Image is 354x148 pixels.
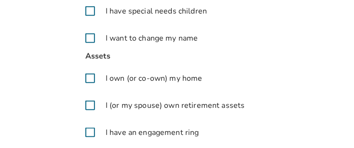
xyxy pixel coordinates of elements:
[106,127,199,138] span: I have an engagement ring
[306,102,354,148] iframe: Chat Widget
[106,32,198,44] span: I want to change my name
[106,73,203,84] span: I own (or co-own) my home
[79,50,275,63] span: Assets
[106,5,207,17] span: I have special needs children
[106,100,245,111] span: I (or my spouse) own retirement assets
